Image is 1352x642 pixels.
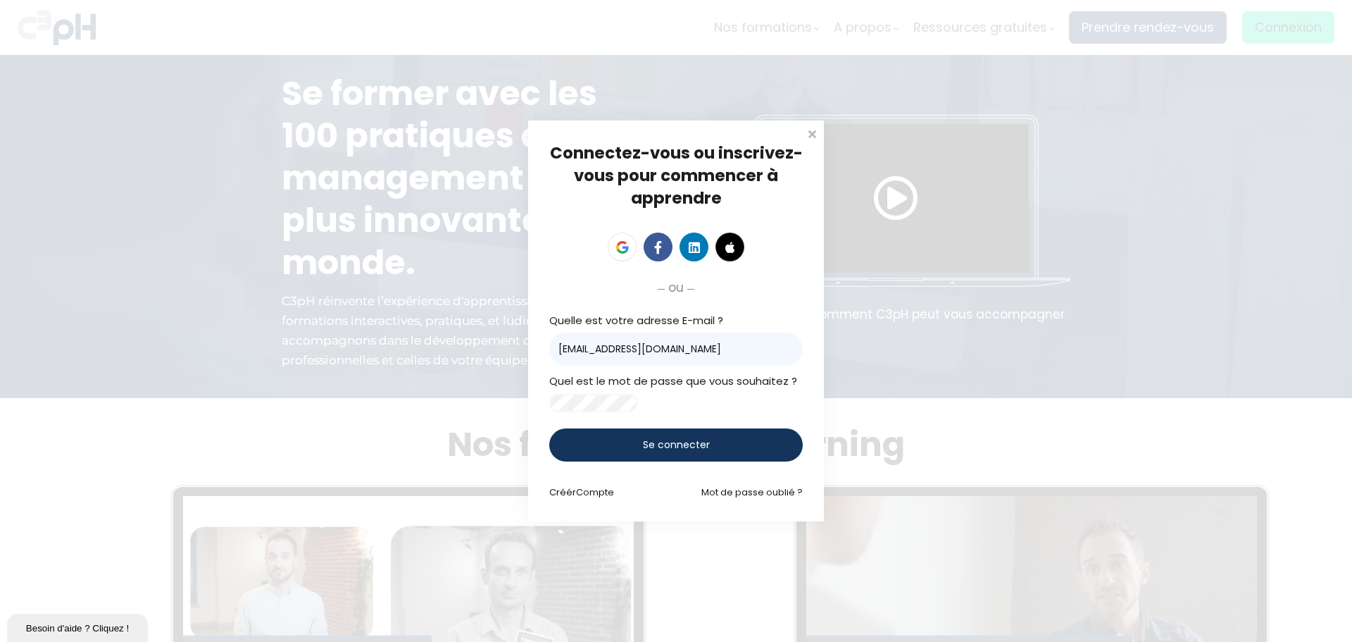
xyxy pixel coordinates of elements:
a: Mot de passe oublié ? [701,486,803,499]
span: Se connecter [643,438,710,452]
span: Compte [576,486,614,499]
span: ou [668,278,684,297]
a: CréérCompte [549,486,614,499]
input: E-mail ? [549,333,803,366]
span: Connectez-vous ou inscrivez-vous pour commencer à apprendre [550,142,803,209]
iframe: chat widget [7,611,151,642]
